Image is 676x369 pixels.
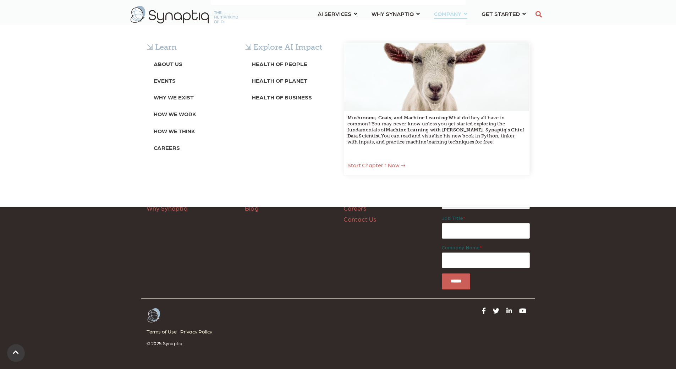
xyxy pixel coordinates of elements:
a: Careers [344,204,366,212]
span: Company name [442,245,480,250]
a: Contact Us [344,215,377,223]
a: WHY SYNAPTIQ [372,7,420,20]
a: Privacy Policy [180,327,216,336]
a: Terms of Use [147,327,180,336]
span: WHY SYNAPTIQ [372,9,414,18]
span: AI SERVICES [318,9,351,18]
a: Why Synaptiq [147,204,188,212]
p: © 2025 Synaptiq [147,341,333,346]
nav: menu [310,2,533,27]
div: Navigation Menu [147,327,333,341]
a: GET STARTED [482,7,526,20]
img: Arctic-White Butterfly logo [147,308,161,323]
a: COMPANY [434,7,467,20]
a: Blog [245,204,259,212]
span: COMPANY [434,9,461,18]
span: Job title [442,215,463,221]
img: synaptiq logo-2 [131,6,238,23]
span: GET STARTED [482,9,520,18]
a: AI SERVICES [318,7,357,20]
